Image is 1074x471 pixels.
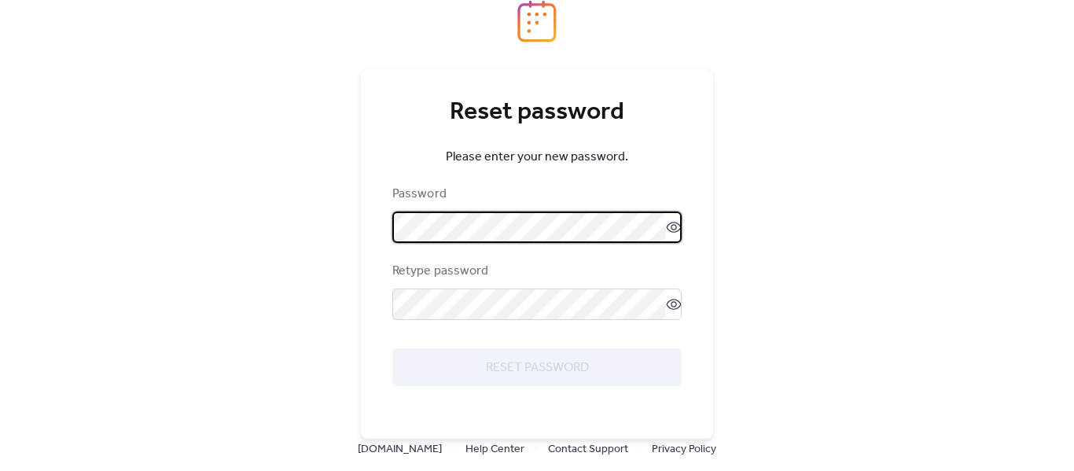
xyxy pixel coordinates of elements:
div: Reset password [392,97,682,128]
a: Help Center [465,439,524,458]
a: [DOMAIN_NAME] [358,439,442,458]
div: Retype password [392,262,679,281]
span: Please enter your new password. [446,148,628,167]
span: Privacy Policy [652,440,716,459]
span: [DOMAIN_NAME] [358,440,442,459]
a: Privacy Policy [652,439,716,458]
a: Contact Support [548,439,628,458]
div: Password [392,185,679,204]
span: Contact Support [548,440,628,459]
span: Help Center [465,440,524,459]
